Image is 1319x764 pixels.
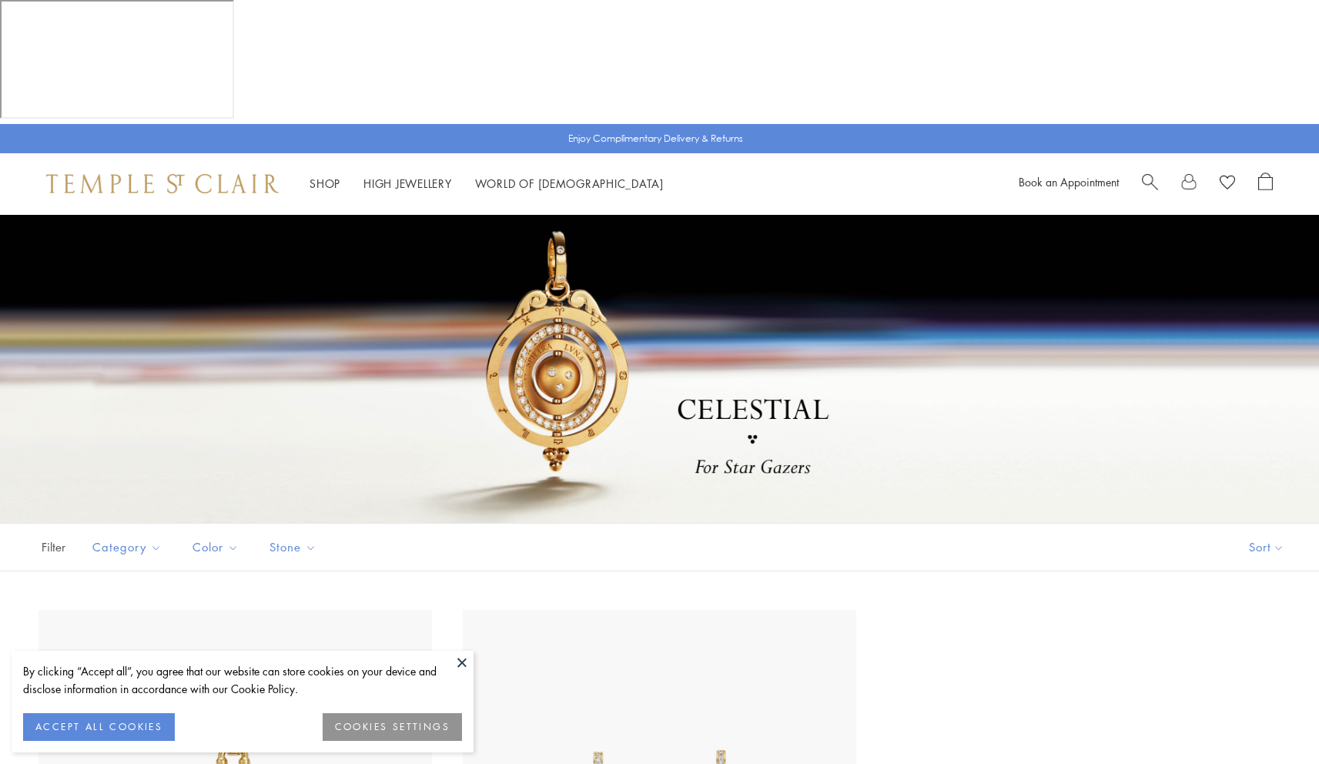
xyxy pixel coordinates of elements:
[81,530,173,565] button: Category
[258,530,328,565] button: Stone
[1142,173,1158,196] a: Search
[23,662,462,698] div: By clicking “Accept all”, you agree that our website can store cookies on your device and disclos...
[1214,524,1319,571] button: Show sort by
[310,176,340,191] a: ShopShop
[323,713,462,741] button: COOKIES SETTINGS
[1258,173,1273,196] a: Open Shopping Bag
[1242,692,1304,749] iframe: Gorgias live chat messenger
[1019,174,1119,189] a: Book an Appointment
[85,538,173,557] span: Category
[262,538,328,557] span: Stone
[568,131,743,146] p: Enjoy Complimentary Delivery & Returns
[46,174,279,193] img: Temple St. Clair
[185,538,250,557] span: Color
[310,174,664,193] nav: Main navigation
[1220,173,1235,196] a: View Wishlist
[23,713,175,741] button: ACCEPT ALL COOKIES
[181,530,250,565] button: Color
[475,176,664,191] a: World of [DEMOGRAPHIC_DATA]World of [DEMOGRAPHIC_DATA]
[363,176,452,191] a: High JewelleryHigh Jewellery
